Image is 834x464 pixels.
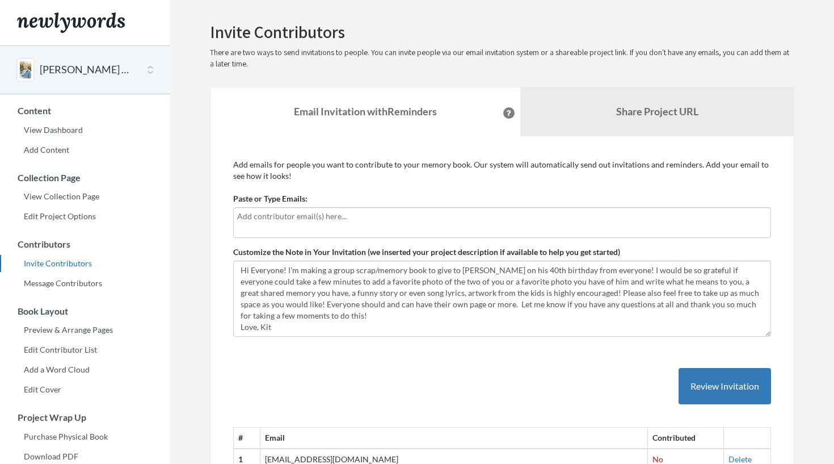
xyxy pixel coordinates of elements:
[260,428,647,449] th: Email
[294,105,437,118] strong: Email Invitation with Reminders
[233,193,308,204] label: Paste or Type Emails:
[1,306,170,316] h3: Book Layout
[679,368,771,405] button: Review Invitation
[728,454,752,464] a: Delete
[233,159,771,182] p: Add emails for people you want to contribute to your memory book. Our system will automatically s...
[652,454,663,464] span: No
[40,62,132,77] button: [PERSON_NAME] 40th Birthday
[233,261,771,337] textarea: Hi Everyone! I'm making a group scrap/memory book to give to [PERSON_NAME] on his 40th birthday f...
[210,47,794,70] p: There are two ways to send invitations to people. You can invite people via our email invitation ...
[237,210,767,223] input: Add contributor email(s) here...
[647,428,723,449] th: Contributed
[1,239,170,249] h3: Contributors
[616,105,698,118] b: Share Project URL
[1,106,170,116] h3: Content
[233,246,620,258] label: Customize the Note in Your Invitation (we inserted your project description if available to help ...
[234,428,260,449] th: #
[1,173,170,183] h3: Collection Page
[210,23,794,41] h2: Invite Contributors
[17,12,125,33] img: Newlywords logo
[1,412,170,423] h3: Project Wrap Up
